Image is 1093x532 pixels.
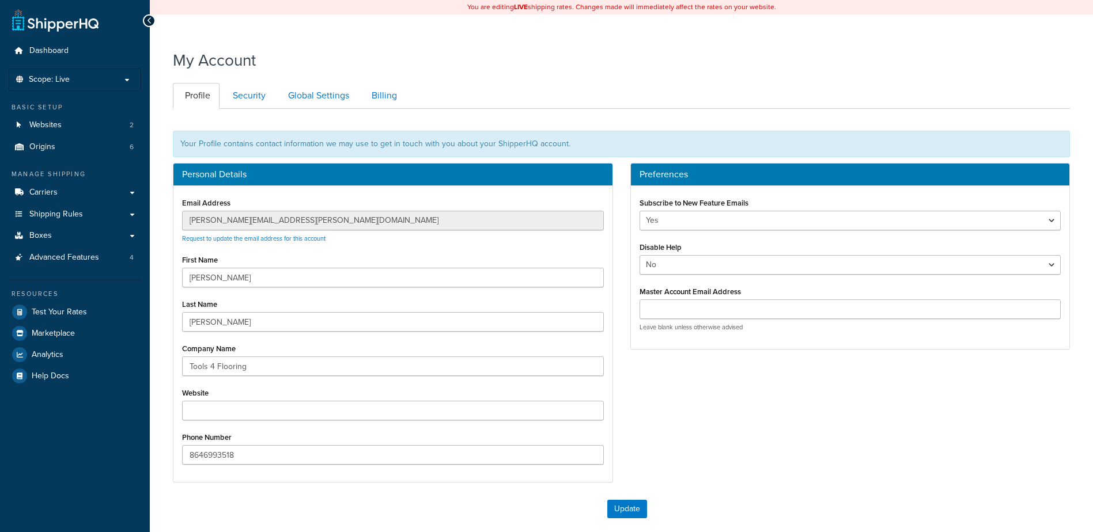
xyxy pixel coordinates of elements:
[9,302,141,322] a: Test Your Rates
[607,500,647,518] button: Update
[29,142,55,152] span: Origins
[9,40,141,62] a: Dashboard
[9,136,141,158] a: Origins 6
[130,120,134,130] span: 2
[173,83,220,109] a: Profile
[640,323,1061,332] p: Leave blank unless otherwise advised
[29,75,70,85] span: Scope: Live
[640,287,741,296] label: Master Account Email Address
[12,9,99,32] a: ShipperHQ Home
[9,247,141,268] li: Advanced Features
[182,300,217,309] label: Last Name
[9,204,141,225] a: Shipping Rules
[360,83,406,109] a: Billing
[276,83,358,109] a: Global Settings
[29,210,83,219] span: Shipping Rules
[9,323,141,344] a: Marketplace
[9,247,141,268] a: Advanced Features 4
[182,234,326,243] a: Request to update the email address for this account
[9,115,141,136] a: Websites 2
[173,131,1070,157] div: Your Profile contains contact information we may use to get in touch with you about your ShipperH...
[29,231,52,241] span: Boxes
[182,256,218,264] label: First Name
[29,46,69,56] span: Dashboard
[221,83,275,109] a: Security
[32,329,75,339] span: Marketplace
[514,2,528,12] b: LIVE
[9,136,141,158] li: Origins
[640,243,682,252] label: Disable Help
[182,344,236,353] label: Company Name
[32,371,69,381] span: Help Docs
[9,225,141,246] a: Boxes
[32,307,87,317] span: Test Your Rates
[182,389,209,397] label: Website
[9,169,141,179] div: Manage Shipping
[9,289,141,299] div: Resources
[29,120,62,130] span: Websites
[640,169,1061,180] h3: Preferences
[182,169,604,180] h3: Personal Details
[32,350,63,360] span: Analytics
[9,182,141,203] a: Carriers
[29,188,58,197] span: Carriers
[130,142,134,152] span: 6
[173,49,256,71] h1: My Account
[182,199,230,207] label: Email Address
[182,433,232,442] label: Phone Number
[9,344,141,365] a: Analytics
[640,199,748,207] label: Subscribe to New Feature Emails
[29,253,99,263] span: Advanced Features
[9,366,141,386] a: Help Docs
[130,253,134,263] span: 4
[9,102,141,112] div: Basic Setup
[9,115,141,136] li: Websites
